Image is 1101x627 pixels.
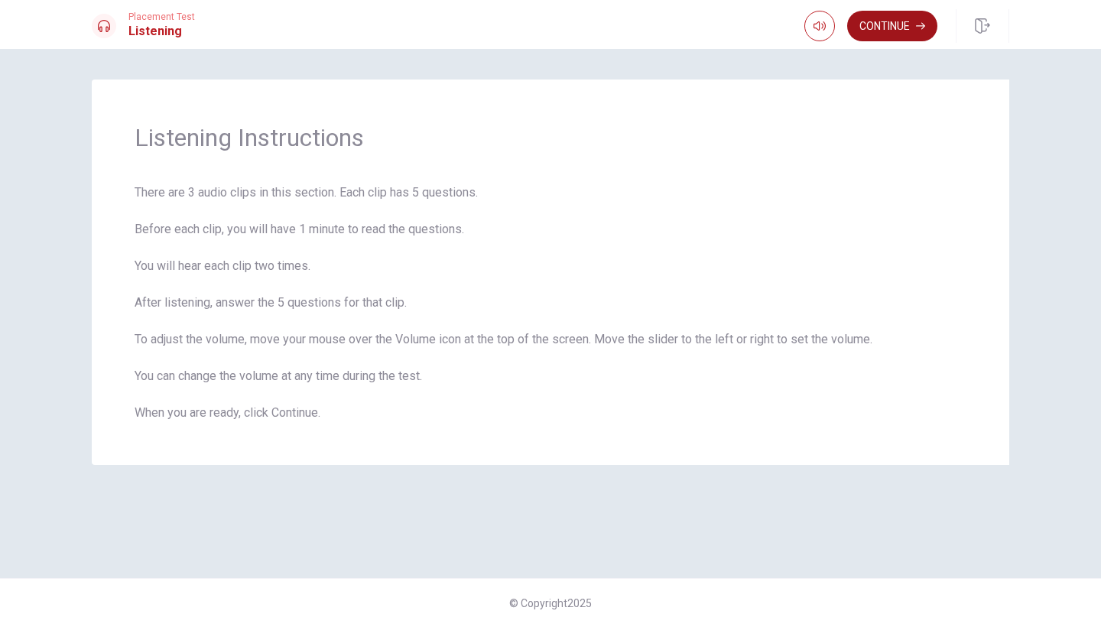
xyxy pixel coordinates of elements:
span: © Copyright 2025 [509,597,592,609]
button: Continue [847,11,937,41]
span: Placement Test [128,11,195,22]
span: There are 3 audio clips in this section. Each clip has 5 questions. Before each clip, you will ha... [135,184,966,422]
h1: Listening [128,22,195,41]
span: Listening Instructions [135,122,966,153]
